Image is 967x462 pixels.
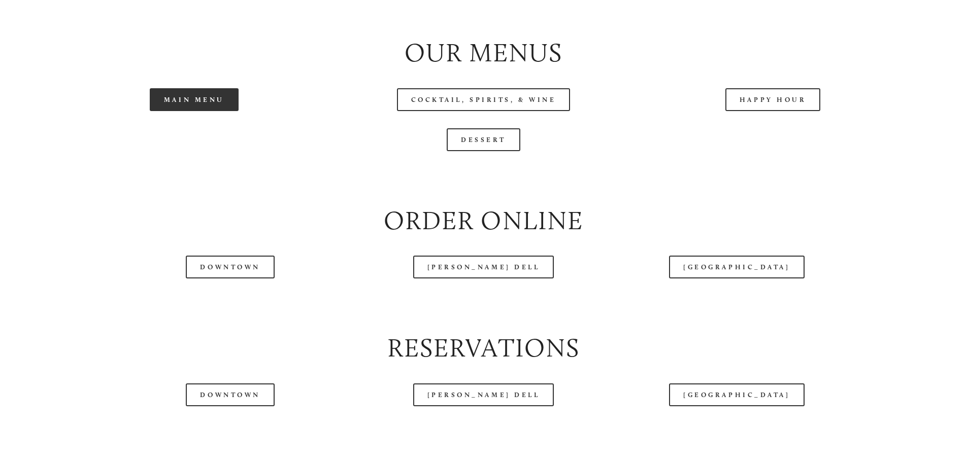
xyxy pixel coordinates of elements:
[413,383,554,406] a: [PERSON_NAME] Dell
[447,128,520,151] a: Dessert
[58,203,909,239] h2: Order Online
[725,88,821,111] a: Happy Hour
[397,88,571,111] a: Cocktail, Spirits, & Wine
[413,256,554,278] a: [PERSON_NAME] Dell
[186,383,274,406] a: Downtown
[150,88,239,111] a: Main Menu
[669,256,804,278] a: [GEOGRAPHIC_DATA]
[58,330,909,366] h2: Reservations
[669,383,804,406] a: [GEOGRAPHIC_DATA]
[186,256,274,278] a: Downtown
